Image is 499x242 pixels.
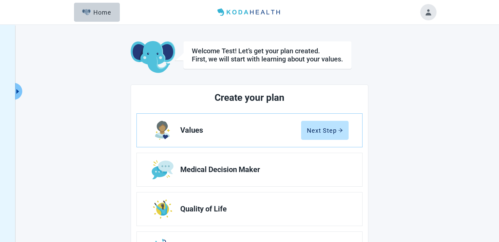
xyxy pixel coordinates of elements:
[131,41,175,74] img: Koda Elephant
[301,121,349,140] button: Next Steparrow-right
[82,9,91,15] img: Elephant
[137,114,362,147] a: Edit Values section
[420,4,437,20] button: Toggle account menu
[180,126,301,134] span: Values
[192,47,343,63] div: Welcome Test! Let’s get your plan created. First, we will start with learning about your values.
[180,205,343,213] span: Quality of Life
[137,153,362,186] a: Edit Medical Decision Maker section
[137,192,362,226] a: Edit Quality of Life section
[74,3,120,22] button: ElephantHome
[338,128,343,133] span: arrow-right
[14,83,22,100] button: Expand menu
[82,9,111,16] div: Home
[307,127,343,134] div: Next Step
[180,166,343,174] span: Medical Decision Maker
[162,90,337,105] h2: Create your plan
[215,7,284,18] img: Koda Health
[15,88,21,95] span: caret-right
